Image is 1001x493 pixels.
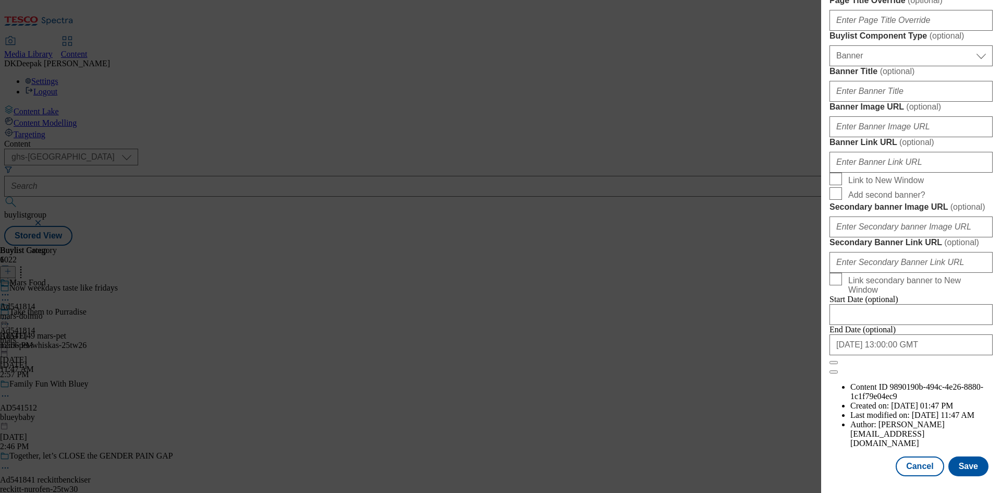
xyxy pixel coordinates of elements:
[948,456,988,476] button: Save
[848,190,925,200] span: Add second banner?
[848,176,924,185] span: Link to New Window
[829,10,993,31] input: Enter Page Title Override
[896,456,944,476] button: Cancel
[829,137,993,148] label: Banner Link URL
[950,202,985,211] span: ( optional )
[899,138,934,147] span: ( optional )
[848,276,988,295] span: Link secondary banner to New Window
[829,304,993,325] input: Enter Date
[850,411,993,420] li: Last modified on:
[829,152,993,173] input: Enter Banner Link URL
[829,217,993,237] input: Enter Secondary banner Image URL
[829,102,993,112] label: Banner Image URL
[829,334,993,355] input: Enter Date
[829,252,993,273] input: Enter Secondary Banner Link URL
[850,420,993,448] li: Author:
[880,67,915,76] span: ( optional )
[829,81,993,102] input: Enter Banner Title
[891,401,953,410] span: [DATE] 01:47 PM
[850,420,945,448] span: [PERSON_NAME][EMAIL_ADDRESS][DOMAIN_NAME]
[829,295,898,304] span: Start Date (optional)
[829,66,993,77] label: Banner Title
[829,116,993,137] input: Enter Banner Image URL
[829,361,838,364] button: Close
[829,202,993,212] label: Secondary banner Image URL
[944,238,979,247] span: ( optional )
[829,31,993,41] label: Buylist Component Type
[912,411,974,419] span: [DATE] 11:47 AM
[906,102,941,111] span: ( optional )
[829,237,993,248] label: Secondary Banner Link URL
[850,401,993,411] li: Created on:
[930,31,965,40] span: ( optional )
[850,382,983,401] span: 9890190b-494c-4e26-8880-1c1f79e04ec9
[829,325,896,334] span: End Date (optional)
[850,382,993,401] li: Content ID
